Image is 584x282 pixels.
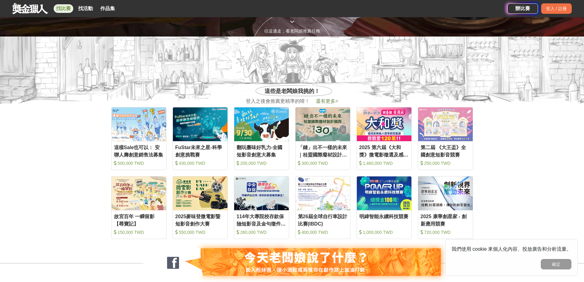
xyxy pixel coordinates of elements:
[298,213,348,227] div: 第26屆全球自行車設計比賽(IBDC)
[234,176,289,210] img: Cover Image
[175,144,225,158] div: FuStar未來之星-科學創意挑戰賽
[234,107,289,170] a: Cover Image翻玩臺味好乳力-全國短影音創意大募集 200,000 TWD
[418,176,473,210] img: Cover Image
[296,107,350,141] img: Cover Image
[234,176,289,239] a: Cover Image114年大專院校存款保險短影音及金句徵件活動 260,000 TWD
[359,213,409,227] div: 明緯智能永續科技競賽
[114,160,164,166] div: 500,000 TWD
[418,107,473,170] a: Cover Image第二屆 《大王盃》全國創意短影音競賽 250,000 TWD
[234,107,289,141] img: Cover Image
[265,87,320,95] span: 這些是老闆娘我挑的！
[357,107,411,141] img: Cover Image
[173,107,228,170] a: Cover ImageFuStar未來之星-科學創意挑戰賽 430,000 TWD
[114,144,164,158] div: 這樣Sale也可以： 安聯人壽創意銷售法募集
[421,144,470,158] div: 第二屆 《大王盃》全國創意短影音競賽
[298,144,348,158] div: 「鏈」出不一樣的未來｜桂盟國際廢材設計競賽
[237,160,286,166] div: 200,000 TWD
[114,213,164,227] div: 故宮百年 一瞬留影【尋寶記】
[541,259,571,269] button: 確定
[237,144,286,158] div: 翻玩臺味好乳力-全國短影音創意大募集
[507,3,538,14] a: 辦比賽
[359,229,409,235] div: 1,000,000 TWD
[54,4,73,13] a: 找比賽
[298,160,348,166] div: 300,000 TWD
[357,107,412,170] a: Cover Image2025 第六屆《大和獎》微電影徵選及感人實事分享 1,460,000 TWD
[111,176,166,239] a: Cover Image故宮百年 一瞬留影【尋寶記】 150,000 TWD
[295,107,350,170] a: Cover Image「鏈」出不一樣的未來｜桂盟國際廢材設計競賽 300,000 TWD
[357,176,411,210] img: Cover Image
[359,160,409,166] div: 1,460,000 TWD
[296,176,350,210] img: Cover Image
[452,246,571,252] span: 我們使用 cookie 來個人化內容、投放廣告和分析流量。
[98,4,117,13] a: 作品集
[421,160,470,166] div: 250,000 TWD
[316,99,338,104] span: 還有更多 >
[237,213,286,227] div: 114年大專院校存款保險短影音及金句徵件活動
[359,144,409,158] div: 2025 第六屆《大和獎》微電影徵選及感人實事分享
[112,107,166,141] img: Cover Image
[111,107,166,170] a: Cover Image這樣Sale也可以： 安聯人壽創意銷售法募集 500,000 TWD
[541,3,572,14] div: 登入 / 註冊
[316,99,338,104] a: 還有更多>
[175,213,225,227] div: 2025麥味登微電影暨短影音創作大賽
[295,176,350,239] a: Cover Image第26屆全球自行車設計比賽(IBDC) 400,000 TWD
[173,176,227,210] img: Cover Image
[237,229,286,235] div: 260,000 TWD
[298,229,348,235] div: 400,000 TWD
[418,176,473,239] a: Cover Image2025 康寧創星家 - 創新應用競賽 720,000 TWD
[175,160,225,166] div: 430,000 TWD
[76,4,95,13] a: 找活動
[173,176,228,239] a: Cover Image2025麥味登微電影暨短影音創作大賽 550,000 TWD
[421,229,470,235] div: 720,000 TWD
[112,176,166,210] img: Cover Image
[251,28,333,34] div: 往這邊走，看老闆娘推薦任務
[114,229,164,235] div: 150,000 TWD
[246,98,310,105] span: 登入之後會推薦更精準的唷！
[418,107,473,141] img: Cover Image
[421,213,470,227] div: 2025 康寧創星家 - 創新應用競賽
[173,107,227,141] img: Cover Image
[357,176,412,239] a: Cover Image明緯智能永續科技競賽 1,000,000 TWD
[143,248,441,276] img: 127fc932-0e2d-47dc-a7d9-3a4a18f96856.jpg
[175,229,225,235] div: 550,000 TWD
